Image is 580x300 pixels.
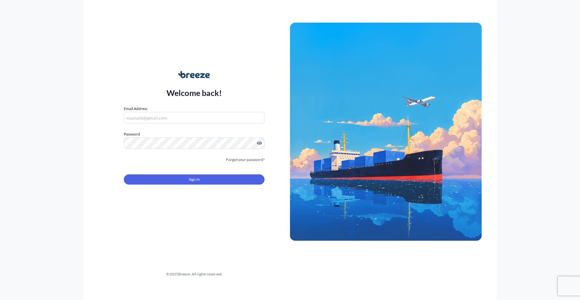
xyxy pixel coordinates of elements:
[166,88,222,98] p: Welcome back!
[189,176,200,183] span: Sign In
[124,131,265,137] label: Password
[257,141,262,146] button: Show password
[226,157,265,163] a: Forgot your password?
[124,112,265,123] input: example@gmail.com
[98,271,290,277] div: © 2025 Breeze. All rights reserved.
[124,174,265,185] button: Sign In
[124,106,147,112] label: Email Address
[290,23,482,241] img: Ship illustration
